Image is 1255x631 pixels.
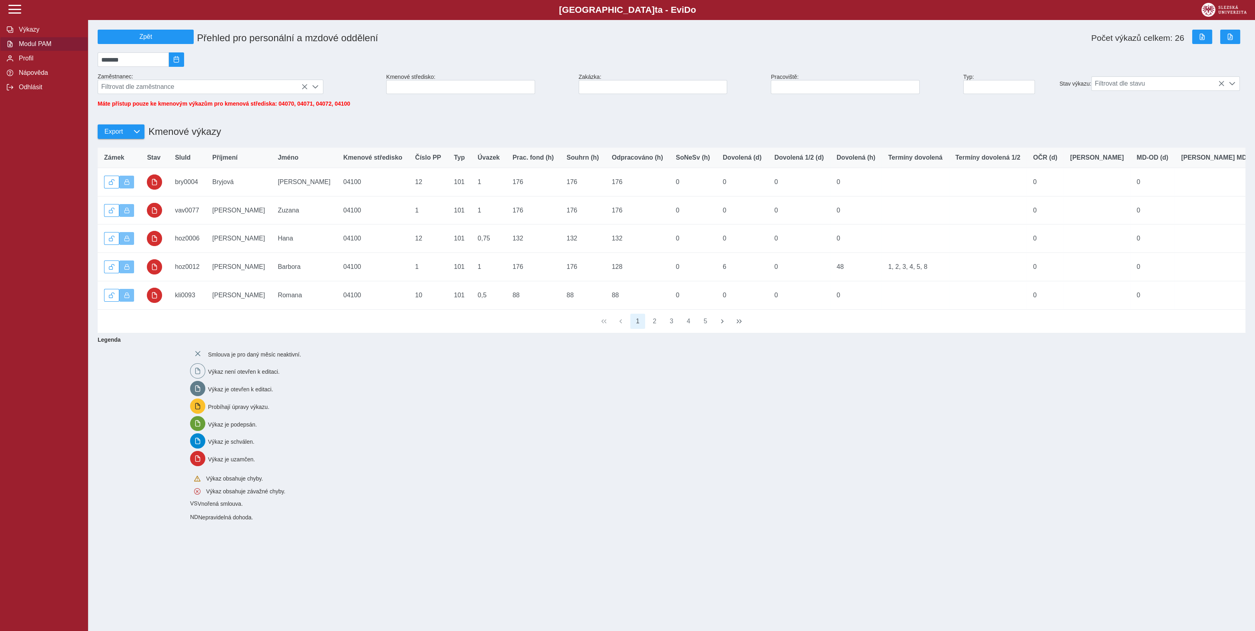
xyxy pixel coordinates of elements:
button: 2025/09 [169,52,184,67]
span: Příjmení [213,154,238,161]
td: [PERSON_NAME] [206,281,272,309]
td: 6 [716,253,768,281]
button: Výkaz uzamčen. [119,289,134,302]
span: Výkaz není otevřen k editaci. [208,369,280,375]
td: 132 [506,224,560,253]
button: Odemknout výkaz. [104,176,119,188]
td: [PERSON_NAME] [206,196,272,224]
td: 0 [768,253,830,281]
td: 1 [409,196,447,224]
span: Nepravidelná dohoda. [198,514,253,521]
td: 0,75 [471,224,506,253]
td: kli0093 [168,281,206,309]
button: Odemknout výkaz. [104,204,119,217]
td: 04100 [337,224,409,253]
td: 0,5 [471,281,506,309]
span: Nápověda [16,69,81,76]
td: 0 [670,224,716,253]
td: 1 [471,168,506,196]
span: Číslo PP [415,154,441,161]
td: 0 [1026,168,1063,196]
td: 1 [409,253,447,281]
button: Zpět [98,30,194,44]
span: SluId [175,154,190,161]
td: 0 [1130,224,1175,253]
span: Smlouva je pro daný měsíc neaktivní. [208,351,301,357]
span: [PERSON_NAME] [1070,154,1124,161]
td: 128 [605,253,670,281]
button: Výkaz uzamčen. [119,176,134,188]
button: Výkaz uzamčen. [119,260,134,273]
td: [PERSON_NAME] [271,168,337,196]
td: 101 [447,253,471,281]
td: 88 [506,281,560,309]
td: hoz0006 [168,224,206,253]
td: 176 [605,168,670,196]
td: 0 [716,281,768,309]
span: Smlouva vnořená do kmene [190,514,198,520]
span: OČR (d) [1033,154,1057,161]
td: 0 [768,224,830,253]
span: Filtrovat dle stavu [1092,77,1225,90]
div: Typ: [960,70,1056,97]
div: Zaměstnanec: [94,70,383,97]
td: Barbora [271,253,337,281]
td: 101 [447,224,471,253]
span: Kmenové středisko [343,154,403,161]
span: Modul PAM [16,40,81,48]
span: Výkaz je schválen. [208,439,255,445]
td: 0 [670,253,716,281]
button: Výkaz uzamčen. [119,204,134,217]
td: 0 [1130,281,1175,309]
button: 4 [681,314,696,329]
span: Filtrovat dle zaměstnance [98,80,308,94]
h1: Přehled pro personální a mzdové oddělení [194,29,771,47]
b: Legenda [94,333,1242,346]
td: 132 [560,224,605,253]
td: 0 [716,196,768,224]
span: Profil [16,55,81,62]
td: bry0004 [168,168,206,196]
td: 0 [830,224,882,253]
td: 04100 [337,253,409,281]
td: 88 [605,281,670,309]
td: Zuzana [271,196,337,224]
td: 0 [670,196,716,224]
td: 88 [560,281,605,309]
span: Dovolená (d) [723,154,762,161]
td: 04100 [337,168,409,196]
button: 1 [630,314,646,329]
span: Smlouva vnořená do kmene [190,500,198,507]
span: Výkaz obsahuje chyby. [206,475,263,482]
span: Výkaz je podepsán. [208,421,257,427]
td: 12 [409,224,447,253]
td: 12 [409,168,447,196]
td: 176 [560,168,605,196]
button: uzamčeno [147,231,162,246]
button: uzamčeno [147,203,162,218]
td: hoz0012 [168,253,206,281]
td: 0 [1130,196,1175,224]
span: Termíny dovolená [888,154,942,161]
span: Odhlásit [16,84,81,91]
td: Romana [271,281,337,309]
button: uzamčeno [147,288,162,303]
td: 0 [1130,253,1175,281]
button: 3 [664,314,679,329]
td: 0 [1026,196,1063,224]
div: Kmenové středisko: [383,70,575,97]
span: t [655,5,658,15]
span: MD-OD (d) [1137,154,1168,161]
button: Export [98,124,129,139]
button: Export do Excelu [1192,30,1212,44]
span: Výkaz je uzamčen. [208,456,255,463]
td: 101 [447,281,471,309]
span: SoNeSv (h) [676,154,710,161]
td: 0 [716,224,768,253]
button: Odemknout výkaz. [104,260,119,273]
span: Výkaz obsahuje závažné chyby. [206,488,285,495]
td: 132 [605,224,670,253]
span: Jméno [278,154,299,161]
td: Hana [271,224,337,253]
div: Stav výkazu: [1056,73,1249,94]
